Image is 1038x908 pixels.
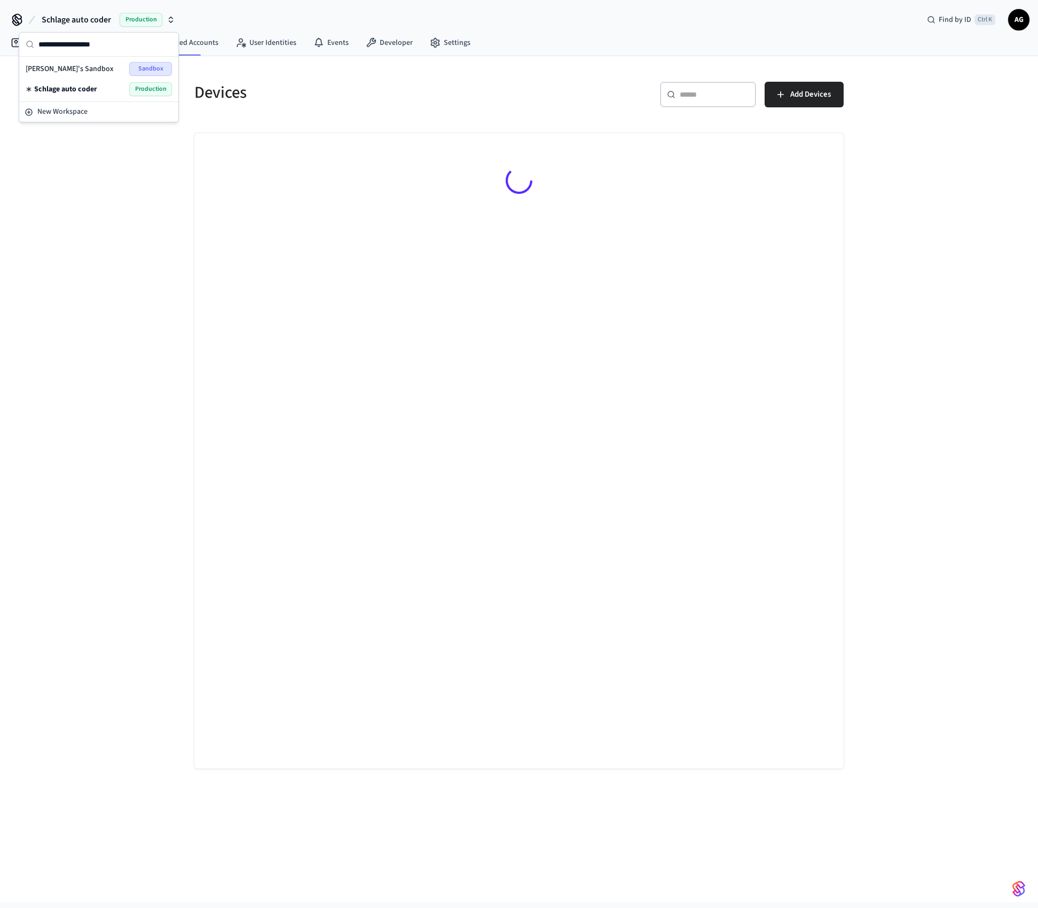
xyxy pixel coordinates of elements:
[34,84,97,95] span: Schlage auto coder
[2,33,58,52] a: Devices
[42,13,111,26] span: Schlage auto coder
[19,57,178,101] div: Suggestions
[974,14,995,25] span: Ctrl K
[1008,9,1029,30] button: AG
[129,82,172,96] span: Production
[1012,880,1025,897] img: SeamLogoGradient.69752ec5.svg
[765,82,844,107] button: Add Devices
[20,103,177,121] button: New Workspace
[120,13,162,27] span: Production
[1009,10,1028,29] span: AG
[421,33,479,52] a: Settings
[227,33,305,52] a: User Identities
[129,62,172,76] span: Sandbox
[305,33,357,52] a: Events
[357,33,421,52] a: Developer
[26,64,114,74] span: [PERSON_NAME]'s Sandbox
[918,10,1004,29] div: Find by IDCtrl K
[37,106,88,118] span: New Workspace
[939,14,971,25] span: Find by ID
[194,82,513,104] h5: Devices
[790,88,831,101] span: Add Devices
